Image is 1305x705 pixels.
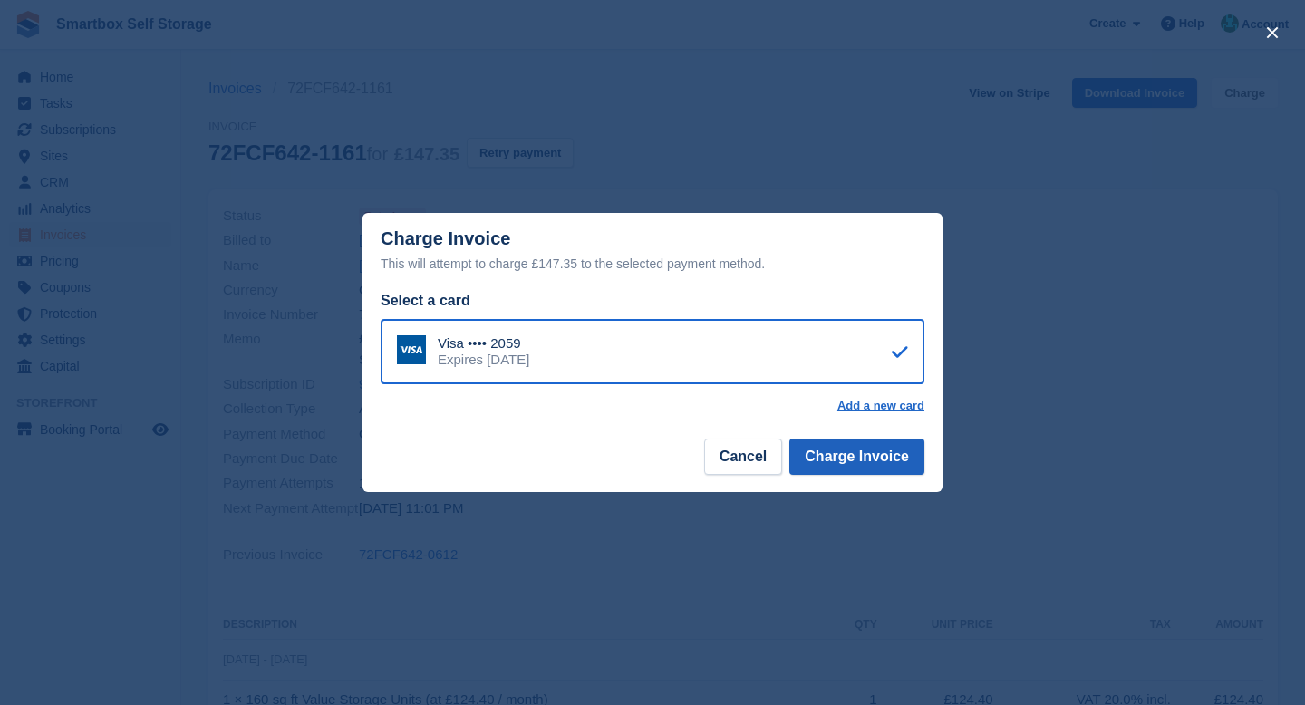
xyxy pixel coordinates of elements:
[397,335,426,364] img: Visa Logo
[438,352,529,368] div: Expires [DATE]
[837,399,924,413] a: Add a new card
[704,439,782,475] button: Cancel
[438,335,529,352] div: Visa •••• 2059
[789,439,924,475] button: Charge Invoice
[1258,18,1287,47] button: close
[381,228,924,275] div: Charge Invoice
[381,290,924,312] div: Select a card
[381,253,924,275] div: This will attempt to charge £147.35 to the selected payment method.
